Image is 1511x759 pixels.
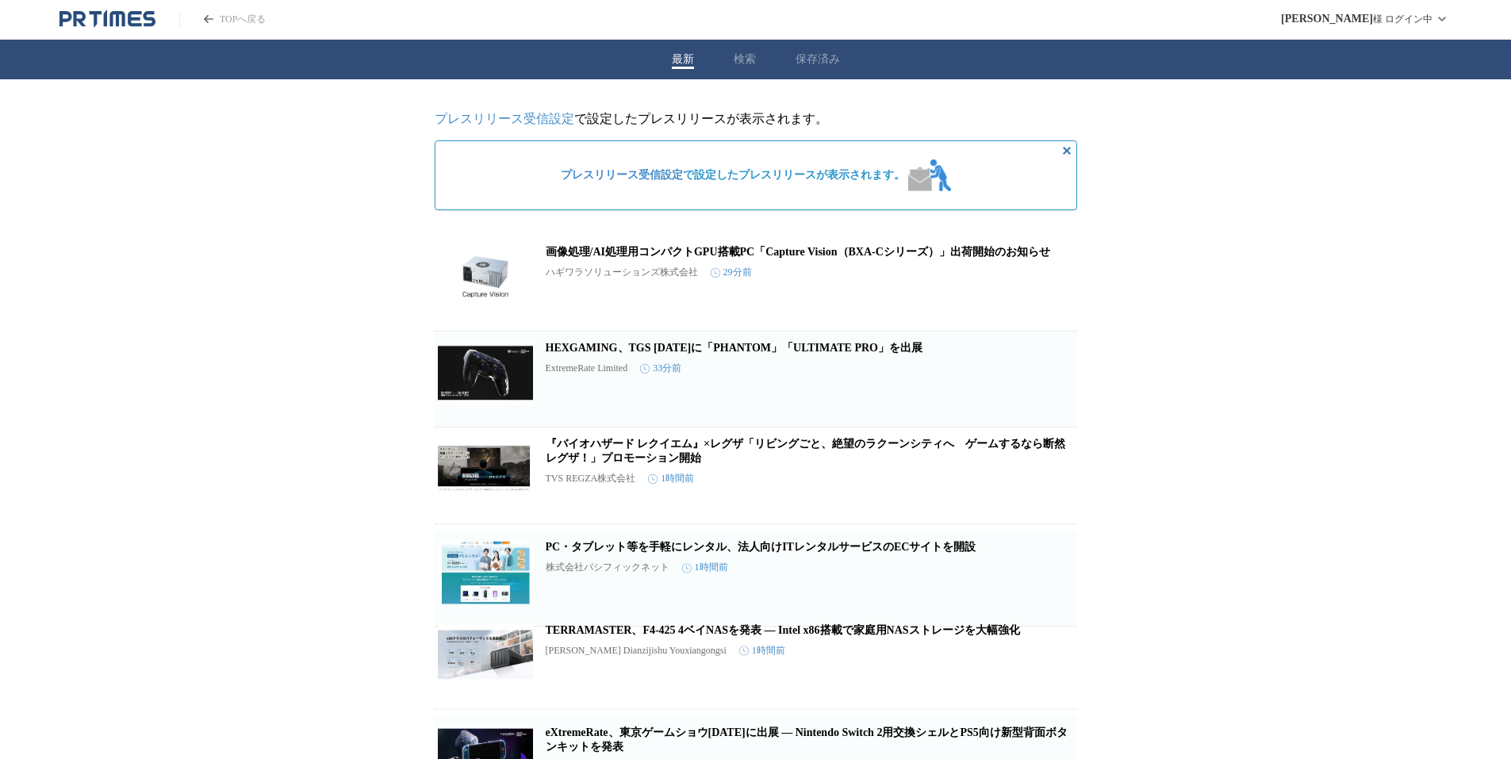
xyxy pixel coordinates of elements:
[435,112,574,125] a: プレスリリース受信設定
[561,169,683,181] a: プレスリリース受信設定
[546,438,1065,464] a: 『バイオハザード レクイエム』×レグザ「リビングごと、絶望のラクーンシティへ ゲームするなら断然レグザ！」プロモーション開始
[711,266,752,279] time: 29分前
[739,644,785,657] time: 1時間前
[640,362,681,375] time: 33分前
[546,561,669,574] p: 株式会社パシフィックネット
[734,52,756,67] button: 検索
[546,472,636,485] p: TVS REGZA株式会社
[546,645,727,657] p: [PERSON_NAME] Dianzijishu Youxiangongsi
[438,341,533,404] img: HEXGAMING、TGS 2025に「PHANTOM」「ULTIMATE PRO」を出展
[438,245,533,309] img: 画像処理/AI処理用コンパクトGPU搭載PC「Capture Vision（BXA‑Cシリーズ）」出荷開始のお知らせ
[438,437,533,500] img: 『バイオハザード レクイエム』×レグザ「リビングごと、絶望のラクーンシティへ ゲームするなら断然レグザ！」プロモーション開始
[546,726,1068,753] a: eXtremeRate、東京ゲームショウ[DATE]に出展 — Nintendo Switch 2用交換シェルとPS5向け新型背面ボタンキットを発表
[438,540,533,604] img: PC・タブレット等を手軽にレンタル、法人向けITレンタルサービスのECサイトを開設
[546,541,976,553] a: PC・タブレット等を手軽にレンタル、法人向けITレンタルサービスのECサイトを開設
[1281,13,1373,25] span: [PERSON_NAME]
[179,13,266,26] a: PR TIMESのトップページはこちら
[438,623,533,687] img: TERRAMASTER、F4-425 4ベイNASを発表 ― Intel x86搭載で家庭用NASストレージを大幅強化
[1057,141,1076,160] button: 非表示にする
[546,624,1020,636] a: TERRAMASTER、F4-425 4ベイNASを発表 ― Intel x86搭載で家庭用NASストレージを大幅強化
[59,10,155,29] a: PR TIMESのトップページはこちら
[546,342,923,354] a: HEXGAMING、TGS [DATE]に「PHANTOM」「ULTIMATE PRO」を出展
[546,246,1050,258] a: 画像処理/AI処理用コンパクトGPU搭載PC「Capture Vision（BXA‑Cシリーズ）」出荷開始のお知らせ
[682,561,728,574] time: 1時間前
[672,52,694,67] button: 最新
[546,362,628,374] p: ExtremeRate Limited
[546,266,698,279] p: ハギワラソリューションズ株式会社
[796,52,840,67] button: 保存済み
[561,168,905,182] span: で設定したプレスリリースが表示されます。
[435,111,1077,128] p: で設定したプレスリリースが表示されます。
[648,472,694,485] time: 1時間前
